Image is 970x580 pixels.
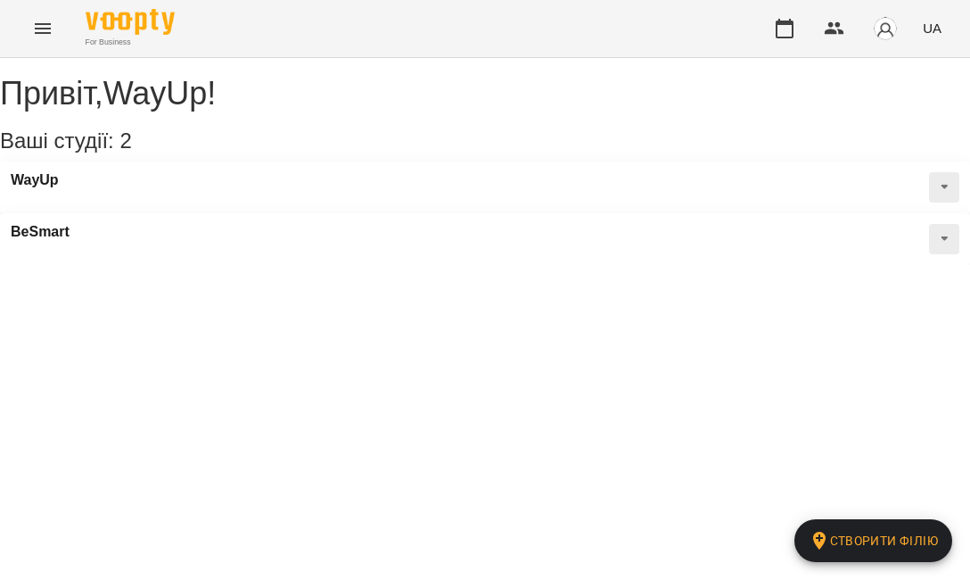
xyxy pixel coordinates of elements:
a: WayUp [11,172,59,188]
button: Menu [21,7,64,50]
a: BeSmart [11,224,70,240]
span: For Business [86,37,175,48]
img: Voopty Logo [86,9,175,35]
span: 2 [119,128,131,153]
img: avatar_s.png [873,16,898,41]
span: UA [923,19,941,37]
button: UA [916,12,949,45]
